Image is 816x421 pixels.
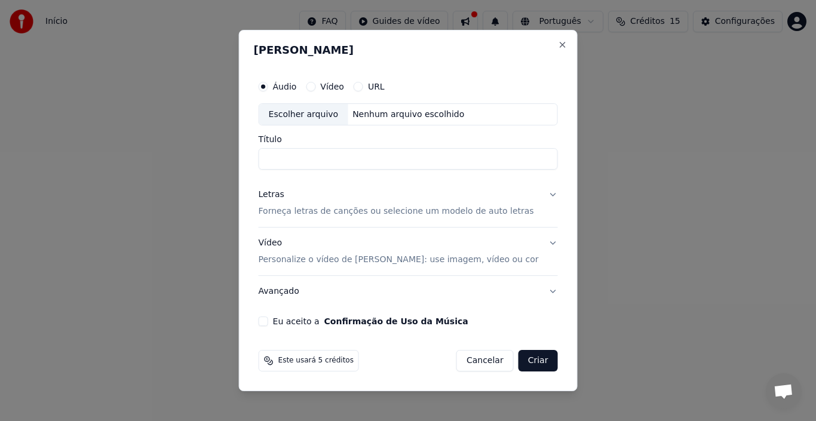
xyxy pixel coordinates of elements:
[324,317,468,325] button: Eu aceito a
[254,45,563,56] h2: [PERSON_NAME]
[259,206,534,218] p: Forneça letras de canções ou selecione um modelo de auto letras
[259,136,558,144] label: Título
[259,254,539,266] p: Personalize o vídeo de [PERSON_NAME]: use imagem, vídeo ou cor
[259,104,348,125] div: Escolher arquivo
[273,317,468,325] label: Eu aceito a
[259,228,558,276] button: VídeoPersonalize o vídeo de [PERSON_NAME]: use imagem, vídeo ou cor
[259,180,558,228] button: LetrasForneça letras de canções ou selecione um modelo de auto letras
[519,350,558,371] button: Criar
[456,350,514,371] button: Cancelar
[368,82,385,91] label: URL
[320,82,344,91] label: Vídeo
[259,189,284,201] div: Letras
[259,238,539,266] div: Vídeo
[348,109,469,121] div: Nenhum arquivo escolhido
[259,276,558,307] button: Avançado
[273,82,297,91] label: Áudio
[278,356,354,365] span: Este usará 5 créditos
